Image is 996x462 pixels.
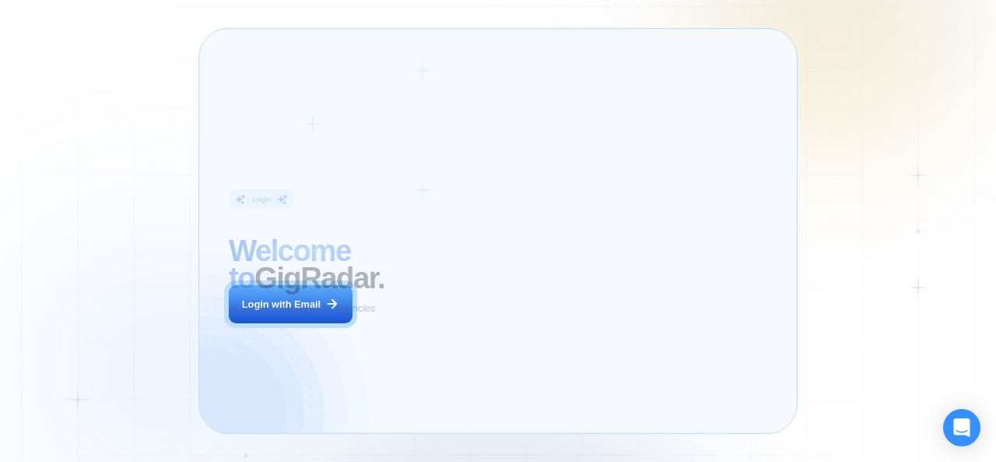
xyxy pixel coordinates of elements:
[229,302,375,316] p: AI Business Manager for Agencies
[242,298,321,312] div: Login with Email
[943,409,980,446] div: Open Intercom Messenger
[229,237,454,291] h2: ‍ GigRadar.
[253,194,271,204] div: Login
[229,234,351,294] span: Welcome to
